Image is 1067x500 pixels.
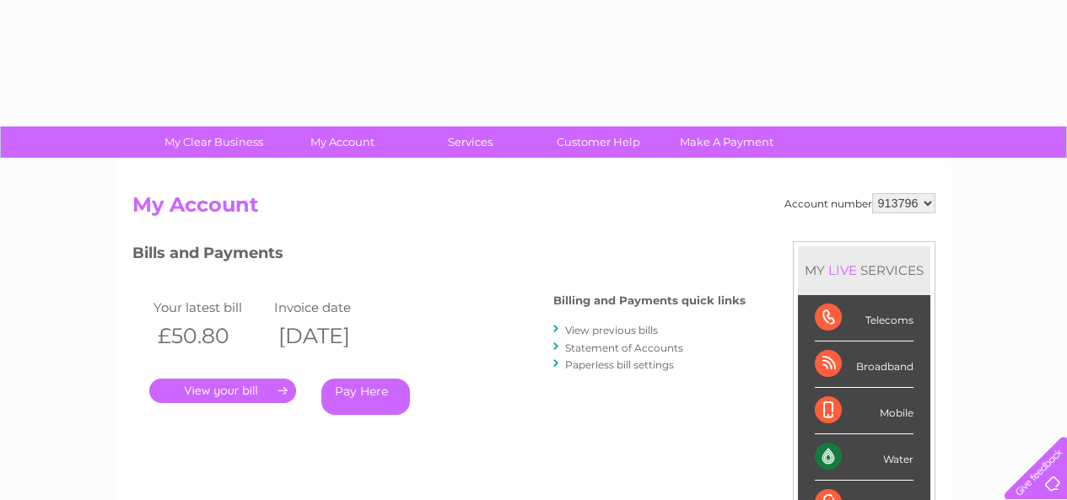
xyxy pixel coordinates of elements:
a: My Clear Business [144,126,283,158]
div: Account number [784,193,935,213]
div: MY SERVICES [798,246,930,294]
a: Services [401,126,540,158]
div: LIVE [825,262,860,278]
a: Statement of Accounts [565,341,683,354]
a: Make A Payment [657,126,796,158]
th: £50.80 [149,319,271,353]
td: Invoice date [270,296,391,319]
div: Telecoms [815,295,913,341]
h2: My Account [132,193,935,225]
a: View previous bills [565,324,658,336]
div: Broadband [815,341,913,388]
a: Pay Here [321,379,410,415]
div: Mobile [815,388,913,434]
td: Your latest bill [149,296,271,319]
a: Paperless bill settings [565,358,674,371]
a: My Account [272,126,412,158]
a: . [149,379,296,403]
a: Customer Help [529,126,668,158]
div: Water [815,434,913,481]
th: [DATE] [270,319,391,353]
h3: Bills and Payments [132,241,746,271]
h4: Billing and Payments quick links [553,294,746,307]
